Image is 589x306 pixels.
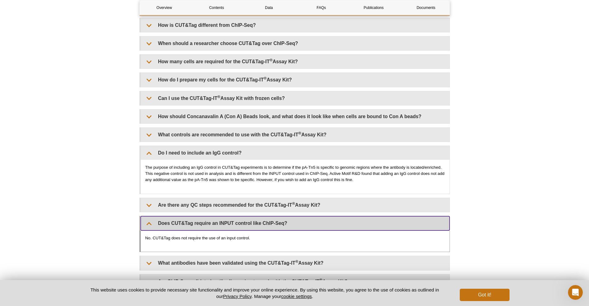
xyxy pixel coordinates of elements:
sup: ® [298,131,301,135]
iframe: Intercom live chat [568,285,583,300]
sup: ® [295,259,298,264]
summary: How should Concanavalin A (Con A) Beads look, and what does it look like when cells are bound to ... [141,110,450,123]
a: Publications [349,0,398,15]
summary: Do I need to include an IgG control? [141,146,450,160]
a: Privacy Policy [223,294,251,299]
p: The purpose of including an IgG control in CUT&Tag experiments is to determine if the pA-Tn5 is s... [145,164,445,183]
sup: ® [264,76,267,81]
summary: What controls are recommended to use with the CUT&Tag-IT®Assay Kit? [141,128,450,142]
a: Documents [401,0,450,15]
summary: How many cells are required for the CUT&Tag-IT®Assay Kit? [141,55,450,68]
summary: How is CUT&Tag different from ChIP-Seq? [141,18,450,32]
sup: ® [217,94,220,99]
summary: When should a researcher choose CUT&Tag over ChIP-Seq? [141,36,450,50]
sup: ® [292,201,295,206]
p: This website uses cookies to provide necessary site functionality and improve your online experie... [80,287,450,300]
summary: Are ChIP-Seq validated antibodies going to work with the CUT&Tag-IT®Assay Kit? [141,275,450,288]
summary: How do I prepare my cells for the CUT&Tag-IT®Assay Kit? [141,73,450,87]
a: Contents [192,0,241,15]
sup: ® [319,277,322,282]
p: No. CUT&Tag does not require the use of an input control. [145,235,445,241]
button: cookie settings [281,294,312,299]
a: Overview [140,0,189,15]
button: Got it! [460,289,509,301]
summary: Does CUT&Tag require an INPUT control like ChIP-Seq? [141,216,450,230]
summary: Are there any QC steps recommended for the CUT&Tag-IT®Assay Kit? [141,198,450,212]
summary: What antibodies have been validated using the CUT&Tag-IT®Assay Kit? [141,256,450,270]
a: Data [244,0,293,15]
a: FAQs [297,0,346,15]
sup: ® [270,58,273,62]
summary: Can I use the CUT&Tag-IT®Assay Kit with frozen cells? [141,91,450,105]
